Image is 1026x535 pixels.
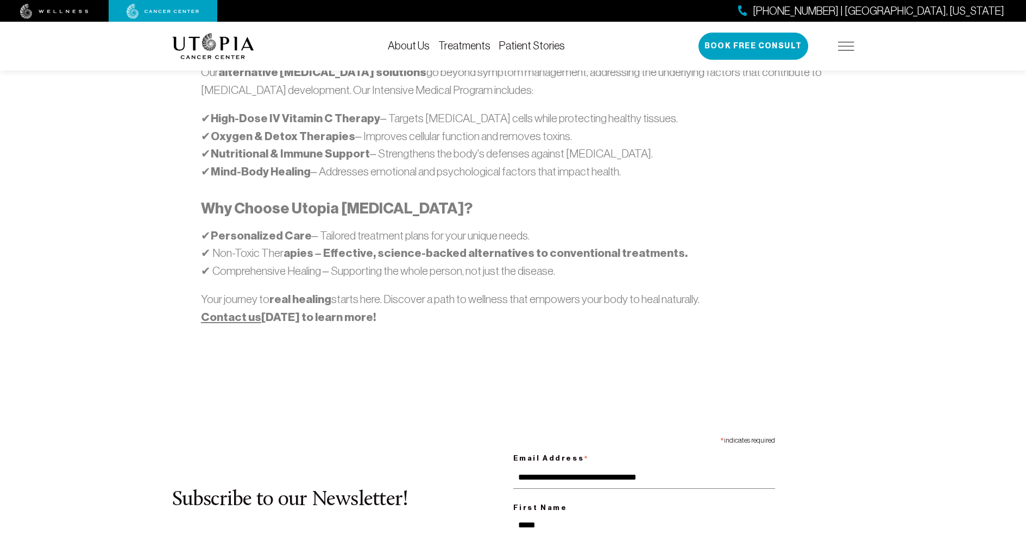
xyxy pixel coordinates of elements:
[211,165,311,179] strong: Mind-Body Healing
[211,111,380,125] strong: High-Dose IV Vitamin C Therapy
[513,431,775,447] div: indicates required
[698,33,808,60] button: Book Free Consult
[284,246,688,260] strong: apies – Effective, science-backed alternatives to conventional treatments.
[513,447,775,467] label: Email Address
[499,40,565,52] a: Patient Stories
[753,3,1004,19] span: [PHONE_NUMBER] | [GEOGRAPHIC_DATA], [US_STATE]
[201,227,825,280] p: ✔ – Tailored treatment plans for your unique needs. ✔ Non-Toxic Ther ✔ Comprehensive Healing – Su...
[201,110,825,180] p: ✔ – Targets [MEDICAL_DATA] cells while protecting healthy tissues. ✔ – Improves cellular function...
[201,199,473,217] strong: Why Choose Utopia [MEDICAL_DATA]?
[738,3,1004,19] a: [PHONE_NUMBER] | [GEOGRAPHIC_DATA], [US_STATE]
[438,40,490,52] a: Treatments
[201,310,376,324] strong: [DATE] to learn more!
[20,4,89,19] img: wellness
[172,489,513,512] h2: Subscribe to our Newsletter!
[513,501,775,514] label: First Name
[218,65,426,79] strong: alternative [MEDICAL_DATA] solutions
[388,40,430,52] a: About Us
[211,147,370,161] strong: Nutritional & Immune Support
[838,42,854,51] img: icon-hamburger
[127,4,199,19] img: cancer center
[211,129,355,143] strong: Oxygen & Detox Therapies
[172,33,254,59] img: logo
[211,229,312,243] strong: Personalized Care
[201,310,261,324] a: Contact us
[269,292,331,306] strong: real healing
[201,291,825,326] p: Your journey to starts here. Discover a path to wellness that empowers your body to heal naturally.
